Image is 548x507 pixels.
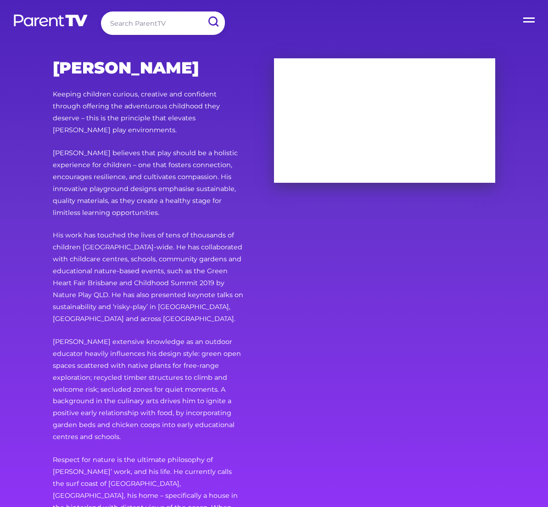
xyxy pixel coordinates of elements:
input: Search ParentTV [101,11,225,35]
input: Submit [201,11,225,32]
p: [PERSON_NAME] extensive knowledge as an outdoor educator heavily influences his design style: gre... [53,336,245,443]
p: [PERSON_NAME] believes that play should be a holistic experience for children – one that fosters ... [53,147,245,219]
h2: [PERSON_NAME] [53,58,245,78]
img: parenttv-logo-white.4c85aaf.svg [13,14,89,27]
p: His work has touched the lives of tens of thousands of children [GEOGRAPHIC_DATA]-wide. He has co... [53,230,245,325]
p: Keeping children curious, creative and confident through offering the adventurous childhood they ... [53,89,245,136]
